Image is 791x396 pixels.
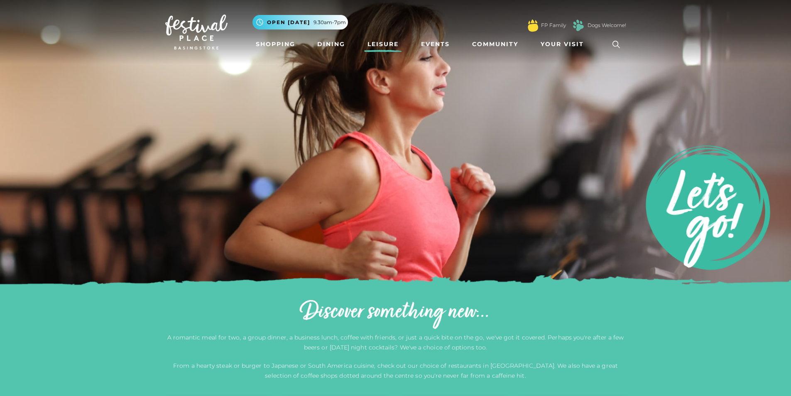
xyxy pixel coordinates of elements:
[588,22,626,29] a: Dogs Welcome!
[267,19,310,26] span: Open [DATE]
[418,37,453,52] a: Events
[314,37,348,52] a: Dining
[165,15,228,49] img: Festival Place Logo
[252,37,299,52] a: Shopping
[313,19,346,26] span: 9.30am-7pm
[165,332,626,352] p: A romantic meal for two, a group dinner, a business lunch, coffee with friends, or just a quick b...
[364,37,402,52] a: Leisure
[165,361,626,381] p: From a hearty steak or burger to Japanese or South America cuisine, check out our choice of resta...
[469,37,522,52] a: Community
[252,15,348,30] button: Open [DATE] 9.30am-7pm
[541,22,566,29] a: FP Family
[165,299,626,326] h2: Discover something new...
[541,40,584,49] span: Your Visit
[537,37,591,52] a: Your Visit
